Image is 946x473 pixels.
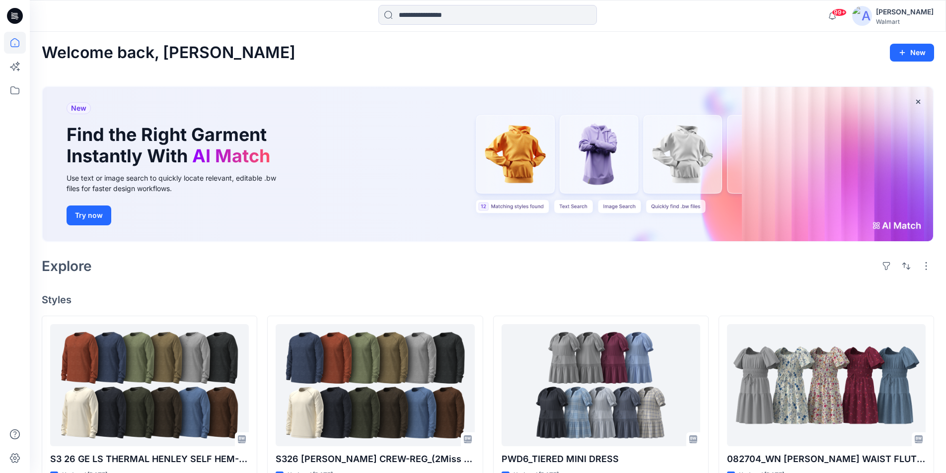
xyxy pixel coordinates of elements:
span: 99+ [832,8,847,16]
p: S326 [PERSON_NAME] CREW-REG_(2Miss Waffle)-Opt-2 [276,452,474,466]
button: New [890,44,934,62]
a: S326 RAGLON CREW-REG_(2Miss Waffle)-Opt-2 [276,324,474,447]
a: S3 26 GE LS THERMAL HENLEY SELF HEM-(REG)_(2Miss Waffle)-Opt-1 [50,324,249,447]
h4: Styles [42,294,934,306]
img: avatar [852,6,872,26]
p: S3 26 GE LS THERMAL HENLEY SELF HEM-(REG)_(2Miss Waffle)-Opt-1 [50,452,249,466]
span: New [71,102,86,114]
a: 082704_WN SS SMOCK WAIST FLUTTER DRESS [727,324,926,447]
h2: Explore [42,258,92,274]
button: Try now [67,205,111,225]
div: [PERSON_NAME] [876,6,934,18]
div: Use text or image search to quickly locate relevant, editable .bw files for faster design workflows. [67,173,290,194]
a: PWD6_TIERED MINI DRESS [502,324,700,447]
h1: Find the Right Garment Instantly With [67,124,275,167]
h2: Welcome back, [PERSON_NAME] [42,44,295,62]
div: Walmart [876,18,934,25]
span: AI Match [192,145,270,167]
p: 082704_WN [PERSON_NAME] WAIST FLUTTER DRESS [727,452,926,466]
p: PWD6_TIERED MINI DRESS [502,452,700,466]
